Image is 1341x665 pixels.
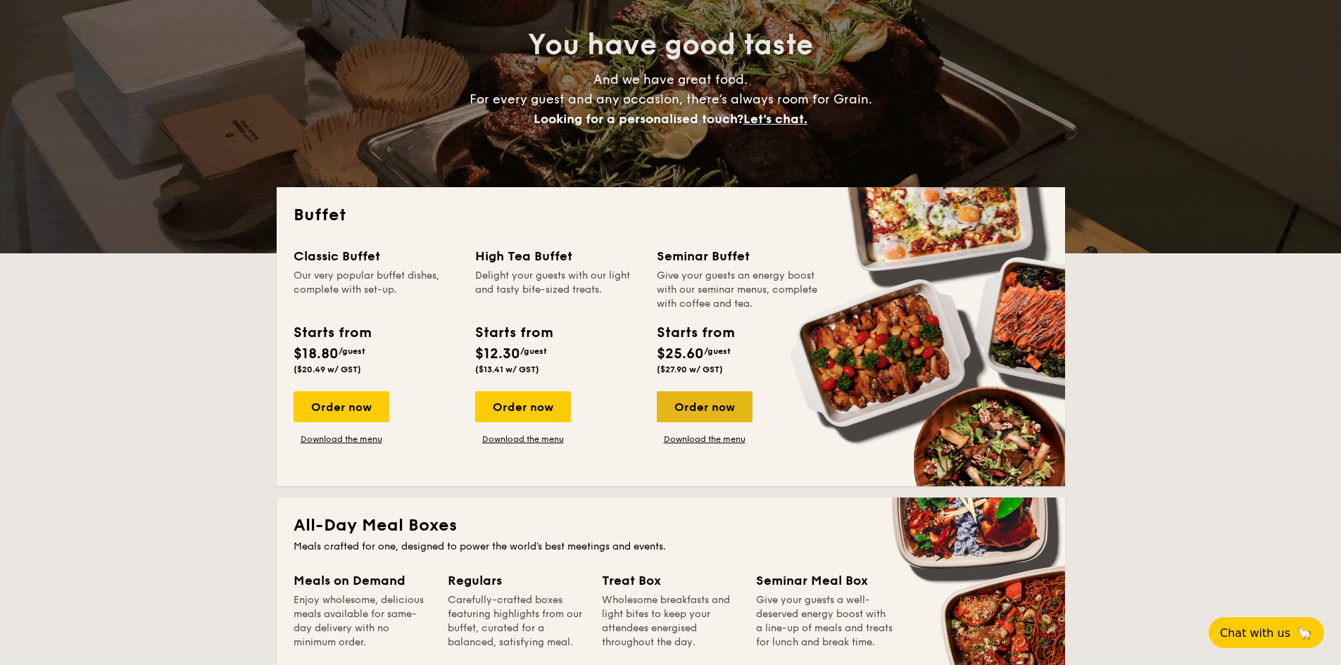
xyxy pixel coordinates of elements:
div: Classic Buffet [294,246,458,266]
div: Order now [657,391,753,422]
div: Give your guests an energy boost with our seminar menus, complete with coffee and tea. [657,269,821,311]
div: Seminar Meal Box [756,571,893,590]
div: Starts from [657,322,734,343]
div: Order now [475,391,571,422]
span: And we have great food. For every guest and any occasion, there’s always room for Grain. [470,72,872,127]
div: Give your guests a well-deserved energy boost with a line-up of meals and treats for lunch and br... [756,593,893,650]
a: Download the menu [294,433,389,445]
button: Chat with us🦙 [1209,617,1324,648]
a: Download the menu [475,433,571,445]
div: Meals crafted for one, designed to power the world's best meetings and events. [294,540,1048,554]
span: 🦙 [1296,625,1313,641]
span: $12.30 [475,346,520,362]
h2: Buffet [294,204,1048,227]
div: Our very popular buffet dishes, complete with set-up. [294,269,458,311]
span: /guest [520,346,547,356]
div: Enjoy wholesome, delicious meals available for same-day delivery with no minimum order. [294,593,431,650]
a: Download the menu [657,433,753,445]
span: Chat with us [1220,626,1290,640]
span: /guest [704,346,731,356]
div: Seminar Buffet [657,246,821,266]
h2: All-Day Meal Boxes [294,514,1048,537]
span: ($13.41 w/ GST) [475,365,539,374]
span: Looking for a personalised touch? [534,111,743,127]
span: $25.60 [657,346,704,362]
span: ($20.49 w/ GST) [294,365,361,374]
div: Treat Box [602,571,739,590]
div: Carefully-crafted boxes featuring highlights from our buffet, curated for a balanced, satisfying ... [448,593,585,650]
div: Delight your guests with our light and tasty bite-sized treats. [475,269,640,311]
div: Meals on Demand [294,571,431,590]
span: Let's chat. [743,111,807,127]
div: Regulars [448,571,585,590]
div: High Tea Buffet [475,246,640,266]
div: Wholesome breakfasts and light bites to keep your attendees energised throughout the day. [602,593,739,650]
div: Order now [294,391,389,422]
div: Starts from [294,322,370,343]
span: /guest [339,346,365,356]
div: Starts from [475,322,552,343]
span: You have good taste [528,28,813,62]
span: ($27.90 w/ GST) [657,365,723,374]
span: $18.80 [294,346,339,362]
